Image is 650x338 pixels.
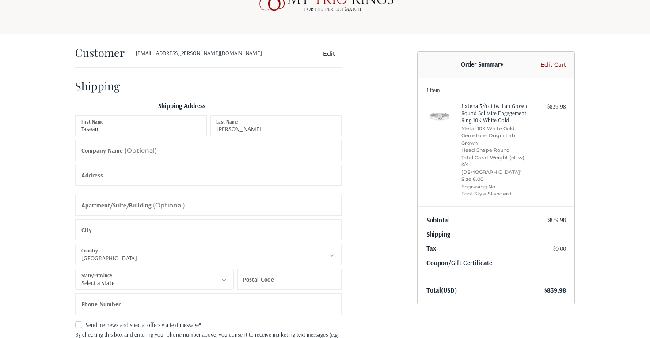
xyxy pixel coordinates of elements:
[531,102,566,111] div: $839.98
[461,132,529,146] li: Gemstone Origin Lab Grown
[125,146,157,154] small: (Optional)
[81,195,185,216] label: Apartment/Suite/Building
[461,146,529,154] li: Head Shape Round
[75,45,127,59] h2: Customer
[75,321,342,328] label: Send me news and special offers via text message*
[426,230,450,238] span: Shipping
[153,201,185,209] small: (Optional)
[81,293,121,315] label: Phone Number
[81,270,112,280] label: State/Province
[461,183,529,191] li: Engraving No
[81,117,103,127] label: First Name
[316,47,342,60] button: Edit
[426,60,538,69] h3: Order Summary
[75,101,288,115] legend: Shipping Address
[538,60,566,69] a: Edit Cart
[461,125,529,132] li: Metal 10K White Gold
[426,286,457,294] span: Total (USD)
[136,49,299,58] div: [EMAIL_ADDRESS][PERSON_NAME][DOMAIN_NAME]
[426,86,566,94] h3: 1 Item
[563,231,566,238] span: --
[544,286,566,294] span: $839.98
[243,269,274,290] label: Postal Code
[461,154,529,169] li: Total Carat Weight (cttw) 3/4
[216,117,238,127] label: Last Name
[426,216,450,224] span: Subtotal
[81,246,98,255] label: Country
[461,190,529,198] li: Font Style Standard
[81,165,103,186] label: Address
[75,79,127,93] h2: Shipping
[426,244,436,252] span: Tax
[547,216,566,223] span: $839.98
[461,169,529,183] li: [DEMOGRAPHIC_DATA]' Size 6.00
[81,219,92,241] label: City
[426,259,492,267] a: Coupon/Gift Certificate
[461,102,529,124] h4: 1 x Jena 3/4 ct tw. Lab Grown Round Solitaire Engagement Ring 10K White Gold
[81,140,157,161] label: Company Name
[553,245,566,252] span: $0.00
